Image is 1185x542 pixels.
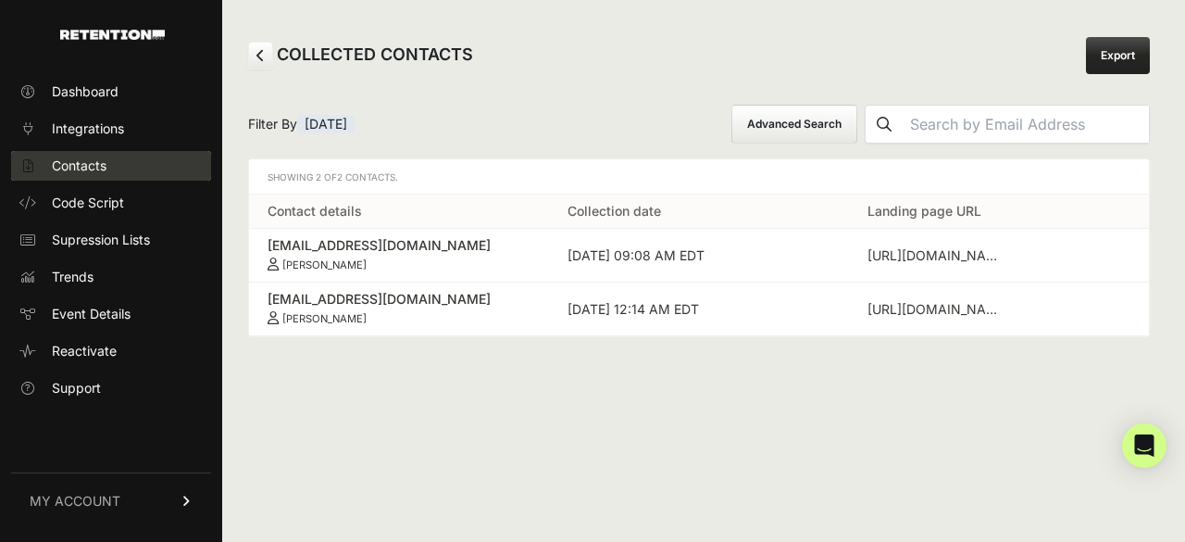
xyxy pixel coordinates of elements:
[549,229,849,283] td: [DATE] 09:08 AM EDT
[11,225,211,255] a: Supression Lists
[11,473,211,529] a: MY ACCOUNT
[11,336,211,366] a: Reactivate
[549,283,849,336] td: [DATE] 12:14 AM EDT
[337,171,398,183] span: 2 Contacts.
[268,236,530,271] a: [EMAIL_ADDRESS][DOMAIN_NAME] [PERSON_NAME]
[52,268,94,286] span: Trends
[11,114,211,144] a: Integrations
[11,188,211,218] a: Code Script
[867,300,1006,319] div: https://ycginvestments.com/
[568,203,661,219] a: Collection date
[52,194,124,212] span: Code Script
[282,258,367,271] small: [PERSON_NAME]
[30,492,120,510] span: MY ACCOUNT
[903,106,1149,143] input: Search by Email Address
[282,312,367,325] small: [PERSON_NAME]
[52,231,150,249] span: Supression Lists
[867,246,1006,265] div: https://ycginvestments.com/
[248,42,473,69] h2: COLLECTED CONTACTS
[52,120,124,138] span: Integrations
[1122,423,1166,468] div: Open Intercom Messenger
[11,373,211,403] a: Support
[1086,37,1150,74] a: Export
[268,203,362,219] a: Contact details
[867,203,981,219] a: Landing page URL
[268,236,530,255] div: [EMAIL_ADDRESS][DOMAIN_NAME]
[60,30,165,40] img: Retention.com
[11,262,211,292] a: Trends
[11,299,211,329] a: Event Details
[52,82,118,101] span: Dashboard
[52,157,106,175] span: Contacts
[248,115,355,133] span: Filter By
[731,105,857,144] button: Advanced Search
[11,77,211,107] a: Dashboard
[297,115,355,133] span: [DATE]
[11,151,211,181] a: Contacts
[268,171,398,183] span: Showing 2 of
[268,290,530,309] div: [EMAIL_ADDRESS][DOMAIN_NAME]
[52,305,131,323] span: Event Details
[52,379,101,397] span: Support
[52,342,117,360] span: Reactivate
[268,290,530,325] a: [EMAIL_ADDRESS][DOMAIN_NAME] [PERSON_NAME]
